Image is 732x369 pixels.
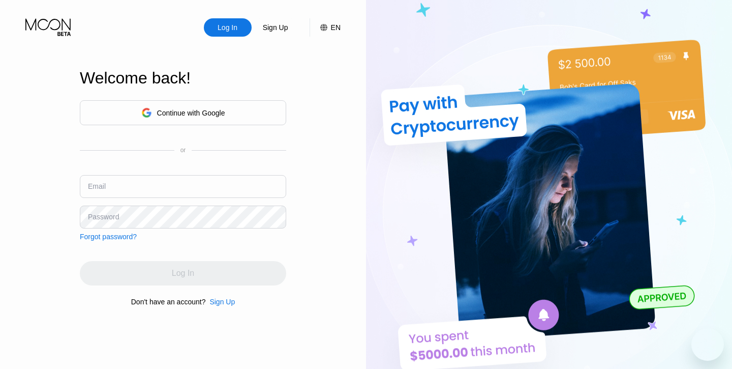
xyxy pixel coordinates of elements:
div: Welcome back! [80,69,286,88]
div: Sign Up [205,298,235,306]
div: Log In [204,18,252,37]
div: Continue with Google [80,100,286,125]
div: Password [88,213,119,221]
div: Continue with Google [157,109,225,117]
div: Forgot password? [80,233,137,241]
div: Sign Up [209,298,235,306]
div: Sign Up [252,18,299,37]
div: Email [88,182,106,190]
div: Sign Up [262,22,289,33]
iframe: Button to launch messaging window [691,328,724,361]
div: EN [331,23,341,32]
div: Log In [217,22,238,33]
div: EN [310,18,341,37]
div: or [180,147,186,154]
div: Don't have an account? [131,298,206,306]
